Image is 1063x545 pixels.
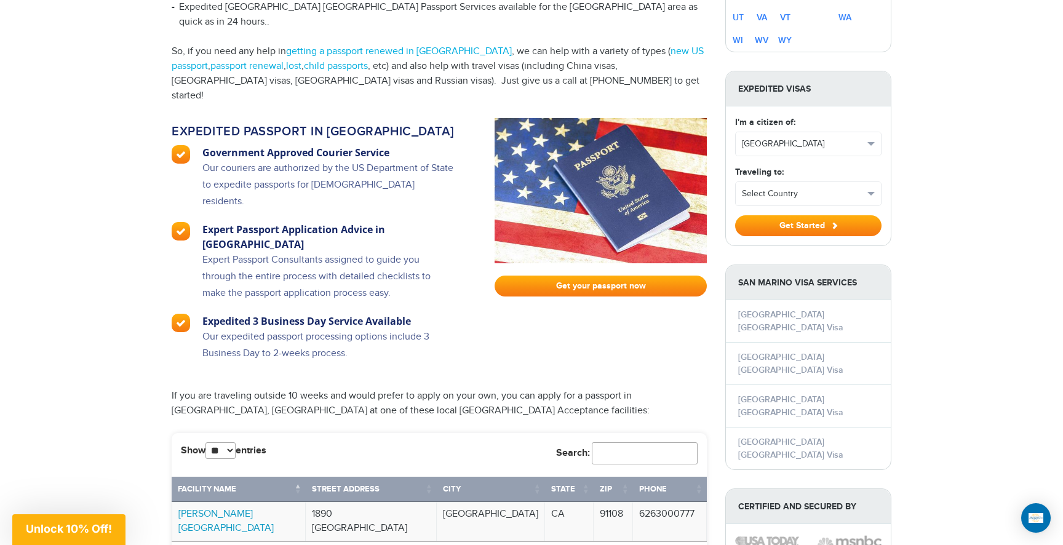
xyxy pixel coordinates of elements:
[202,145,455,160] h3: Government Approved Courier Service
[838,12,851,23] a: WA
[181,442,266,459] label: Show entries
[738,394,843,418] a: [GEOGRAPHIC_DATA] [GEOGRAPHIC_DATA] Visa
[202,252,455,314] p: Expert Passport Consultants assigned to guide you through the entire process with detailed checkl...
[495,276,707,296] a: Get your passport now
[738,309,843,333] a: [GEOGRAPHIC_DATA] [GEOGRAPHIC_DATA] Visa
[726,265,891,300] strong: San Marino Visa Services
[733,35,743,46] a: WI
[545,502,594,541] td: CA
[1021,503,1051,533] div: Open Intercom Messenger
[733,12,744,23] a: UT
[172,124,455,139] h2: Expedited passport in [GEOGRAPHIC_DATA]
[736,182,881,205] button: Select Country
[735,116,795,129] label: I'm a citizen of:
[286,60,301,72] a: lost
[26,522,112,535] span: Unlock 10% Off!
[742,138,864,150] span: [GEOGRAPHIC_DATA]
[778,35,792,46] a: WY
[437,502,545,541] td: [GEOGRAPHIC_DATA]
[172,118,476,374] a: Expedited passport in [GEOGRAPHIC_DATA] Government Approved Courier Service Our couriers are auth...
[172,389,707,418] p: If you are traveling outside 10 weeks and would prefer to apply on your own, you can apply for a ...
[172,46,704,72] a: new US passport
[306,477,437,502] th: Street Address: activate to sort column ascending
[735,536,799,545] img: image description
[755,35,768,46] a: WV
[304,60,368,72] a: child passports
[592,442,698,464] input: Search:
[202,314,455,328] h3: Expedited 3 Business Day Service Available
[205,442,236,459] select: Showentries
[738,437,843,460] a: [GEOGRAPHIC_DATA] [GEOGRAPHIC_DATA] Visa
[594,477,633,502] th: Zip: activate to sort column ascending
[633,477,707,502] th: Phone: activate to sort column ascending
[286,46,512,57] a: getting a passport renewed in [GEOGRAPHIC_DATA]
[210,60,284,72] a: passport renewal
[726,489,891,524] strong: Certified and Secured by
[780,12,790,23] a: VT
[594,502,633,541] td: 91108
[757,12,767,23] a: VA
[437,477,545,502] th: City: activate to sort column ascending
[172,44,707,103] p: So, if you need any help in , we can help with a variety of types ( , , , , etc) and also help wi...
[633,502,707,541] td: 6263000777
[178,508,274,534] a: [PERSON_NAME][GEOGRAPHIC_DATA]
[202,160,455,222] p: Our couriers are authorized by the US Department of State to expedite passports for [DEMOGRAPHIC_...
[545,477,594,502] th: State: activate to sort column ascending
[202,222,455,252] h3: Expert Passport Application Advice in [GEOGRAPHIC_DATA]
[556,442,698,464] label: Search:
[738,352,843,375] a: [GEOGRAPHIC_DATA] [GEOGRAPHIC_DATA] Visa
[495,118,707,263] img: passport-fast
[726,71,891,106] strong: Expedited Visas
[202,328,455,374] p: Our expedited passport processing options include 3 Business Day to 2-weeks process.
[736,132,881,156] button: [GEOGRAPHIC_DATA]
[12,514,125,545] div: Unlock 10% Off!
[742,188,864,200] span: Select Country
[172,477,306,502] th: Facility Name: activate to sort column descending
[306,502,437,541] td: 1890 [GEOGRAPHIC_DATA]
[735,165,784,178] label: Traveling to:
[735,215,882,236] button: Get Started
